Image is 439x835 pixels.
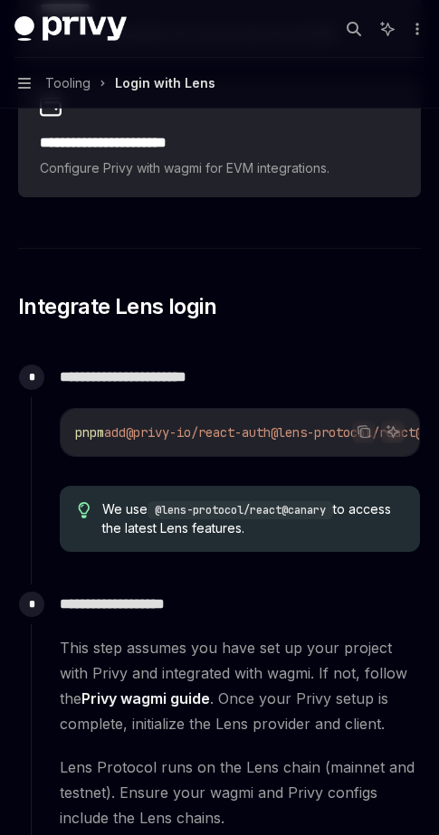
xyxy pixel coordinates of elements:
div: Login with Lens [115,72,215,94]
a: Privy wagmi guide [81,689,210,708]
div: We use to access the latest Lens features. [102,500,402,537]
code: @lens-protocol/react@canary [148,501,333,519]
span: pnpm [75,424,104,441]
button: Copy the contents from the code block [352,420,376,443]
span: Integrate Lens login [18,292,216,321]
span: This step assumes you have set up your project with Privy and integrated with wagmi. If not, foll... [60,635,420,736]
span: @privy-io/react-auth [126,424,271,441]
span: Configure Privy with wagmi for EVM integrations. [40,157,399,179]
span: Tooling [45,72,91,94]
span: Lens Protocol runs on the Lens chain (mainnet and testnet). Ensure your wagmi and Privy configs i... [60,754,420,830]
img: dark logo [14,16,127,42]
button: Ask AI [381,420,405,443]
svg: Tip [78,502,91,518]
button: More actions [406,16,425,42]
span: add [104,424,126,441]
